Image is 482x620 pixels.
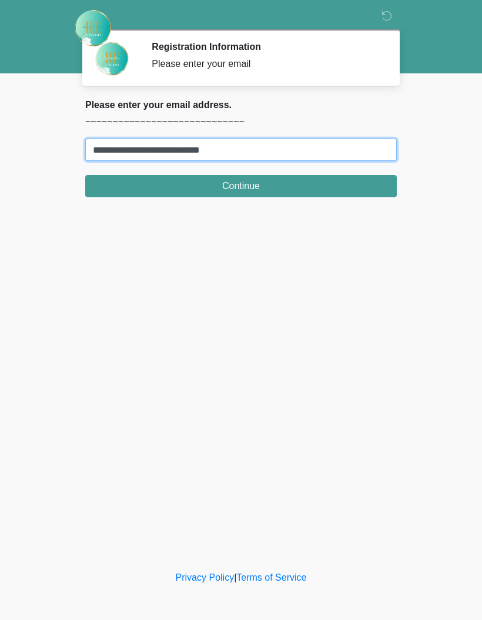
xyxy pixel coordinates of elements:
[152,57,379,71] div: Please enter your email
[234,572,236,582] a: |
[236,572,306,582] a: Terms of Service
[85,175,397,197] button: Continue
[94,41,129,76] img: Agent Avatar
[85,115,397,129] p: ~~~~~~~~~~~~~~~~~~~~~~~~~~~~~
[85,99,397,110] h2: Please enter your email address.
[176,572,235,582] a: Privacy Policy
[73,9,112,48] img: Rehydrate Aesthetics & Wellness Logo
